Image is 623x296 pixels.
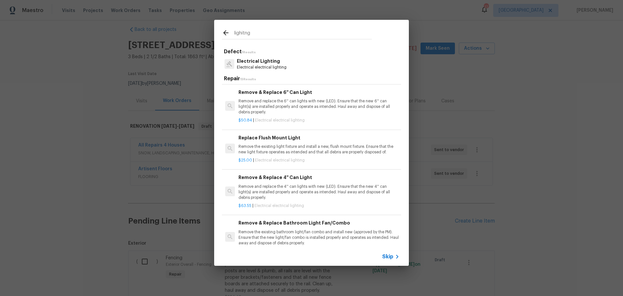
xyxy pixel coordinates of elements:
p: | [238,203,399,209]
h5: Repair [224,75,401,82]
p: | [238,118,399,123]
h6: Remove & Replace 6'' Can Light [238,89,399,96]
p: Remove the existing light fixture and install a new, flush mount fixture. Ensure that the new lig... [238,144,399,155]
span: Electrical electrical lighting [255,158,305,162]
p: Electrical Lighting [237,58,287,65]
span: $25.00 [238,158,252,162]
p: Electrical electrical lighting [237,65,287,70]
p: Remove and replace the 4'' can lights with new (LED). Ensure that the new 4'' can light(s) are in... [238,184,399,200]
h6: Replace Flush Mount Light [238,134,399,141]
span: Electrical electrical lighting [254,204,304,208]
input: Search issues or repairs [234,29,372,39]
p: Remove and replace the 6'' can lights with new (LED). Ensure that the new 6'' can light(s) are in... [238,98,399,115]
span: Electrical electrical lighting [255,118,305,122]
span: $63.55 [238,204,251,208]
span: $50.84 [238,118,252,122]
h5: Defect [224,48,401,55]
p: | [238,158,399,163]
h6: Remove & Replace Bathroom Light Fan/Combo [238,219,399,226]
span: 1 Results [242,51,256,54]
h6: Remove & Replace 4'' Can Light [238,174,399,181]
span: Skip [382,253,393,260]
span: 15 Results [240,78,256,81]
p: Remove the existing bathroom light/fan combo and install new (approved by the PM). Ensure that th... [238,229,399,246]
